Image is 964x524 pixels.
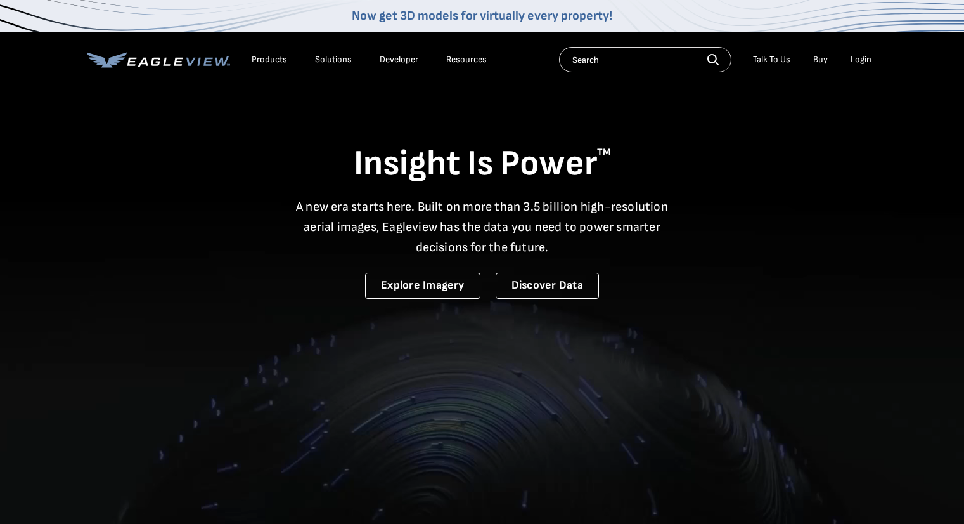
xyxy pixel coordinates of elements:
[365,273,480,299] a: Explore Imagery
[813,54,828,65] a: Buy
[288,197,676,258] p: A new era starts here. Built on more than 3.5 billion high-resolution aerial images, Eagleview ha...
[446,54,487,65] div: Resources
[87,142,878,187] h1: Insight Is Power
[753,54,790,65] div: Talk To Us
[496,273,599,299] a: Discover Data
[597,147,611,159] sup: TM
[380,54,418,65] a: Developer
[252,54,287,65] div: Products
[559,47,731,72] input: Search
[315,54,352,65] div: Solutions
[352,8,612,23] a: Now get 3D models for virtually every property!
[851,54,871,65] div: Login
